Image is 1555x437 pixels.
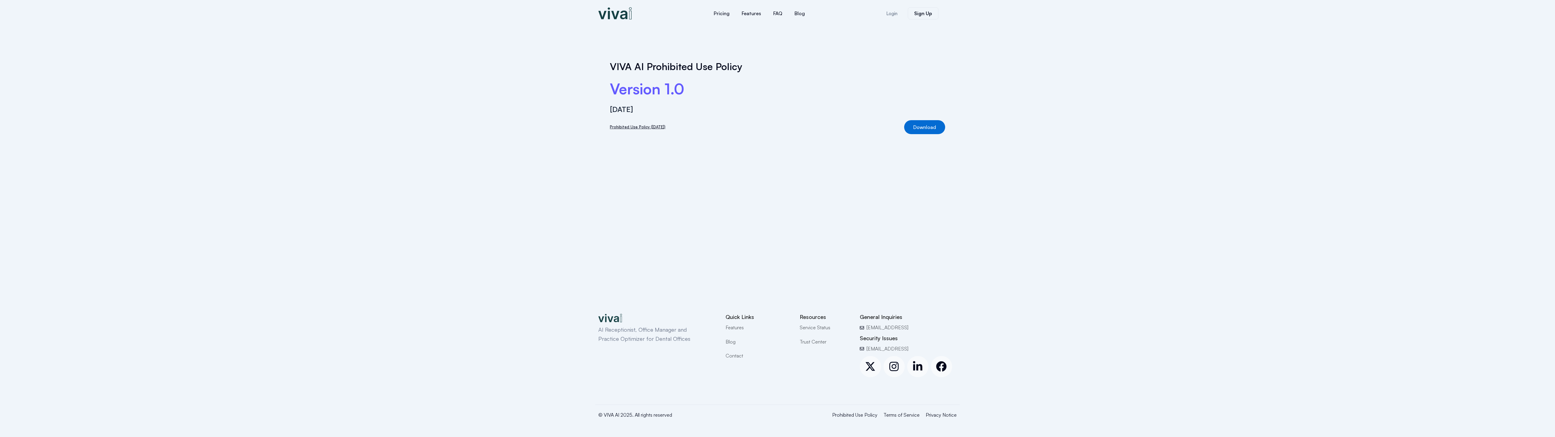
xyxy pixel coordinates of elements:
[832,411,877,419] a: Prohibited Use Policy
[736,6,767,21] a: Features
[865,324,908,331] span: [EMAIL_ADDRESS]
[726,313,791,320] h2: Quick Links
[914,11,932,16] span: Sign Up
[767,6,788,21] a: FAQ
[726,338,791,346] a: Blog
[860,335,957,342] h2: Security Issues
[610,80,945,98] h2: Version 1.0
[671,6,847,21] nav: Menu
[800,313,850,320] h2: Resources
[598,325,705,343] p: AI Receptionist, Office Manager and Practice Optimizer for Dental Offices
[879,8,905,19] a: Login
[726,324,744,331] span: Features
[610,61,945,72] h1: VIVA AI Prohibited Use Policy
[883,411,920,419] a: Terms of Service
[926,411,957,419] a: Privacy Notice
[726,338,736,346] span: Blog
[860,324,957,331] a: [EMAIL_ADDRESS]
[886,11,897,16] span: Login
[800,338,826,346] span: Trust Center
[865,345,908,353] span: [EMAIL_ADDRESS]
[860,313,957,320] h2: General Inquiries
[800,338,850,346] a: Trust Center
[598,411,756,419] p: © VIVA AI 2025. All rights reserved
[610,124,665,130] a: Prohibited Use Policy ([DATE])
[908,7,938,19] a: Sign Up
[904,120,945,134] a: Download
[708,6,736,21] a: Pricing
[726,352,743,360] span: Contact
[726,324,791,331] a: Features
[726,352,791,360] a: Contact
[788,6,811,21] a: Blog
[800,324,850,331] a: Service Status
[860,345,957,353] a: [EMAIL_ADDRESS]
[610,105,945,114] h3: [DATE]
[800,324,830,331] span: Service Status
